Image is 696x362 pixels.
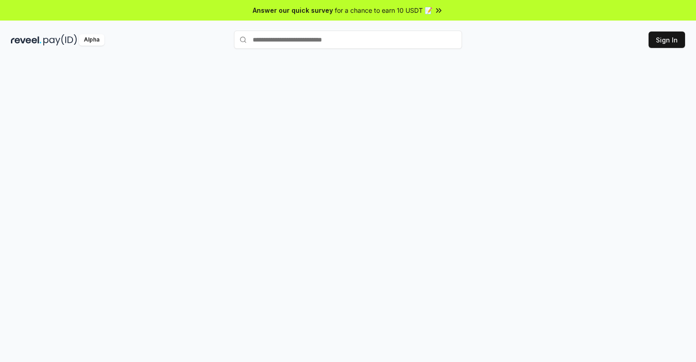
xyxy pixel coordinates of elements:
[649,31,685,48] button: Sign In
[11,34,42,46] img: reveel_dark
[253,5,333,15] span: Answer our quick survey
[43,34,77,46] img: pay_id
[335,5,432,15] span: for a chance to earn 10 USDT 📝
[79,34,104,46] div: Alpha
